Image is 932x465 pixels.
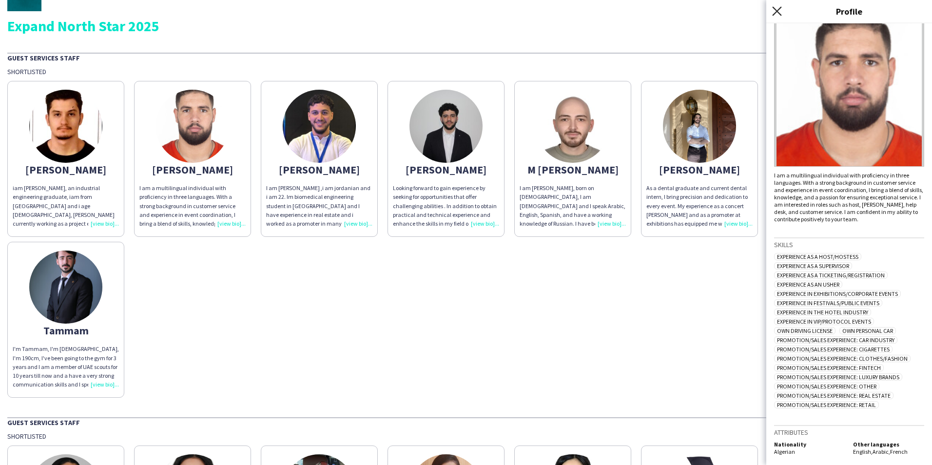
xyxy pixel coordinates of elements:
[29,90,102,163] img: thumb-656895d3697b1.jpeg
[774,281,842,288] span: Experience as an Usher
[13,326,119,335] div: Tammam
[409,90,483,163] img: thumb-6630f7c4e8607.jpeg
[774,383,879,390] span: Promotion/Sales Experience: Other
[520,165,626,174] div: M [PERSON_NAME]
[13,184,119,228] div: iam [PERSON_NAME], an industrial engineering graduate, iam from [GEOGRAPHIC_DATA] and i age [DEMO...
[839,327,896,334] span: Own Personal Car
[774,401,879,408] span: Promotion/Sales Experience: Retail
[774,327,835,334] span: Own Driving License
[774,290,901,297] span: Experience in Exhibitions/Corporate Events
[520,184,626,228] div: I am [PERSON_NAME], born on [DEMOGRAPHIC_DATA], I am [DEMOGRAPHIC_DATA] and I speak Arabic, Engli...
[774,448,795,455] span: Algerian
[774,253,861,260] span: Experience as a Host/Hostess
[774,392,893,399] span: Promotion/Sales Experience: Real Estate
[890,448,908,455] span: French
[13,345,119,389] div: I'm Tammam, I'm [DEMOGRAPHIC_DATA], I'm 190cm, I've been going to the gym for 3 years and I am a ...
[156,90,229,163] img: thumb-684bf61c15068.jpg
[283,90,356,163] img: thumb-6899912dd857e.jpeg
[853,441,924,448] h5: Other languages
[774,346,893,353] span: Promotion/Sales Experience: Cigarettes
[393,184,499,228] div: Looking forward to gain experience by seeking for opportunities that offer challenging abilities ...
[774,20,924,167] img: Crew avatar or photo
[774,271,888,279] span: Experience as a Ticketing/Registration
[7,53,925,62] div: Guest Services Staff
[29,251,102,324] img: thumb-686c070a56e6c.jpg
[873,448,890,455] span: Arabic ,
[774,428,924,437] h3: Attributes
[7,417,925,427] div: Guest Services Staff
[774,240,924,249] h3: Skills
[646,184,753,228] div: As a dental graduate and current dental intern, I bring precision and dedication to every event. ...
[266,184,372,228] div: I am [PERSON_NAME] ,i am jordanian and i am 22. Im biomedical engineering student in [GEOGRAPHIC_...
[774,262,852,270] span: Experience as a Supervisor
[774,336,897,344] span: Promotion/Sales Experience: Car Industry
[766,5,932,18] h3: Profile
[774,318,874,325] span: Experience in VIP/Protocol Events
[13,165,119,174] div: [PERSON_NAME]
[774,299,882,307] span: Experience in Festivals/Public Events
[7,432,925,441] div: Shortlisted
[7,67,925,76] div: Shortlisted
[774,309,871,316] span: Experience in The Hotel Industry
[7,19,925,33] div: Expand North Star 2025
[774,355,911,362] span: Promotion/Sales Experience: Clothes/Fashion
[139,165,246,174] div: [PERSON_NAME]
[393,165,499,174] div: [PERSON_NAME]
[646,165,753,174] div: [PERSON_NAME]
[774,373,902,381] span: Promotion/Sales Experience: Luxury Brands
[663,90,736,163] img: thumb-0dbda813-027f-4346-a3d0-b22b9d6c414b.jpg
[774,172,924,223] div: I am a multilingual individual with proficiency in three languages. With a strong background in c...
[774,364,884,371] span: Promotion/Sales Experience: Fintech
[266,165,372,174] div: [PERSON_NAME]
[139,184,246,228] div: I am a multilingual individual with proficiency in three languages. With a strong background in c...
[853,448,873,455] span: English ,
[774,441,845,448] h5: Nationality
[536,90,609,163] img: thumb-652100cf29958.jpeg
